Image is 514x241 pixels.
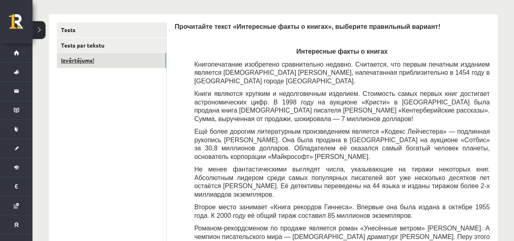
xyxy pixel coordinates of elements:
[57,53,166,68] a: Izvērtējums!
[296,48,388,55] span: Интересные факты о книгах
[194,61,490,85] span: Книгопечатание изобретено сравнительно недавно. Считается, что первым печатным изданием является ...
[175,23,440,30] span: Прочитайте текст «Интересные факты о книгах», выберите правильный вариант!
[194,166,490,198] span: Не менее фантастическими выглядят числа, указывающие на тиражи некоторых книг. Абсолютным лидером...
[194,128,490,160] span: Ещё более дорогим литературным произведением является «Кодекс Лейчестера» — подлинная рукопись [P...
[194,90,490,122] span: Книги являются хрупким и недолговечным изделием. Стоимость самых первых книг достигает астрономич...
[194,204,490,219] span: Второе место занимает «Книга рекордов Гиннеса». Впервые она была издана в октябре 1955 года. К 20...
[57,22,166,37] a: Tests
[9,14,33,35] a: Rīgas 1. Tālmācības vidusskola
[57,38,166,53] a: Tests par tekstu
